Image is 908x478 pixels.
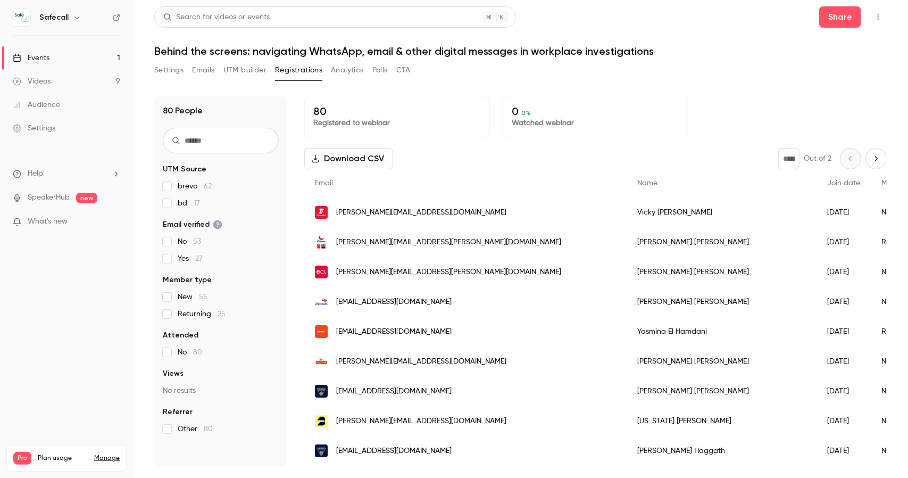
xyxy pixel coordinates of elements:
span: [EMAIL_ADDRESS][DOMAIN_NAME] [336,446,452,457]
img: clevelandfire.gov.uk [315,444,328,457]
span: Yes [178,253,203,264]
h1: 80 People [163,104,203,117]
div: [DATE] [817,197,871,227]
span: 62 [204,183,212,190]
span: Join date [827,179,860,187]
span: 27 [195,255,203,262]
span: Email verified [163,219,222,230]
button: Settings [154,62,184,79]
span: Email [315,179,333,187]
div: [DATE] [817,376,871,406]
p: No results [163,385,279,396]
span: Views [163,368,184,379]
span: [PERSON_NAME][EMAIL_ADDRESS][PERSON_NAME][DOMAIN_NAME] [336,237,561,248]
img: rnli.org.uk [315,299,328,305]
span: 55 [199,293,207,301]
span: Name [637,179,657,187]
img: clevelandfire.gov.uk [315,385,328,398]
div: Vicky [PERSON_NAME] [627,197,817,227]
button: Next page [865,148,887,169]
div: [DATE] [817,406,871,436]
span: 25 [218,310,226,318]
span: Attended [163,330,198,341]
div: Search for videos or events [163,12,270,23]
span: Returning [178,309,226,319]
div: Settings [13,123,55,134]
span: [PERSON_NAME][EMAIL_ADDRESS][DOMAIN_NAME] [336,356,506,367]
span: Help [28,168,43,179]
span: New [178,292,207,302]
button: CTA [396,62,411,79]
div: [PERSON_NAME] Haggath [627,436,817,466]
div: Audience [13,100,60,110]
span: Pro [13,452,31,465]
button: Registrations [275,62,322,79]
span: Member type [163,275,212,285]
span: What's new [28,216,68,227]
div: [DATE] [817,436,871,466]
span: No [178,347,202,358]
span: 0 % [521,109,531,117]
button: Polls [372,62,388,79]
button: Emails [192,62,214,79]
div: [PERSON_NAME] [PERSON_NAME] [627,347,817,376]
span: bd [178,198,200,209]
section: facet-groups [163,164,279,434]
div: [US_STATE] [PERSON_NAME] [627,406,817,436]
div: [PERSON_NAME] [PERSON_NAME] [627,287,817,317]
span: [PERSON_NAME][EMAIL_ADDRESS][DOMAIN_NAME] [336,207,506,218]
div: [PERSON_NAME] [PERSON_NAME] [627,257,817,287]
button: Download CSV [304,148,393,169]
div: [DATE] [817,227,871,257]
span: [PERSON_NAME][EMAIL_ADDRESS][DOMAIN_NAME] [336,416,506,427]
p: Registered to webinar [313,118,481,128]
div: Videos [13,76,51,87]
span: new [76,193,97,203]
div: [DATE] [817,317,871,347]
h1: Behind the screens: navigating WhatsApp, email & other digital messages in workplace investigations [154,45,887,57]
button: Share [819,6,861,28]
span: [EMAIL_ADDRESS][DOMAIN_NAME] [336,296,452,308]
div: [DATE] [817,347,871,376]
div: [DATE] [817,287,871,317]
h6: Safecall [39,12,69,23]
img: yondrgroup.com [315,325,328,338]
img: Safecall [13,9,30,26]
span: 17 [194,200,200,207]
span: 53 [193,238,201,245]
img: essexcares.org [315,266,328,278]
span: 80 [204,425,213,433]
div: [PERSON_NAME] [PERSON_NAME] [627,376,817,406]
button: Analytics [331,62,364,79]
button: UTM builder [223,62,266,79]
span: 80 [193,349,202,356]
img: fitnessfirst.co.uk [315,206,328,219]
span: Referrer [163,407,193,417]
img: royalmail.com [315,355,328,368]
img: genusplc.com [315,236,328,249]
span: Plan usage [38,454,88,463]
span: No [178,236,201,247]
div: [DATE] [817,257,871,287]
div: [PERSON_NAME] [PERSON_NAME] [627,227,817,257]
iframe: Noticeable Trigger [107,217,120,227]
span: Other [178,424,213,434]
span: [EMAIL_ADDRESS][DOMAIN_NAME] [336,326,452,337]
span: [PERSON_NAME][EMAIL_ADDRESS][PERSON_NAME][DOMAIN_NAME] [336,267,561,278]
div: Yasmina El Hamdani [627,317,817,347]
li: help-dropdown-opener [13,168,120,179]
p: Out of 2 [804,153,831,164]
span: [EMAIL_ADDRESS][DOMAIN_NAME] [336,386,452,397]
img: brightwellpensions.com [315,415,328,427]
span: brevo [178,181,212,192]
p: 0 [512,105,679,118]
p: Watched webinar [512,118,679,128]
p: 80 [313,105,481,118]
span: UTM Source [163,164,206,175]
div: Events [13,53,49,63]
a: SpeakerHub [28,192,70,203]
a: Manage [94,454,120,463]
